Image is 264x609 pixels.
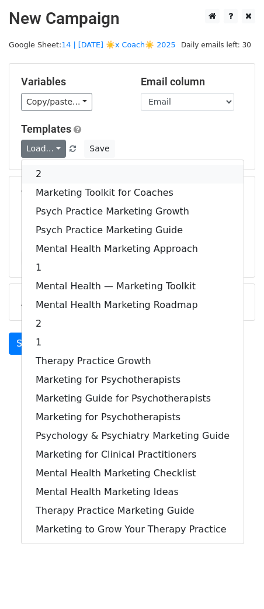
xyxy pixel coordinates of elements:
a: 14 | [DATE] ☀️x Coach☀️ 2025 [61,40,176,49]
a: Marketing for Psychotherapists [22,408,244,427]
a: Psychology & Psychiatry Marketing Guide [22,427,244,445]
a: Therapy Practice Marketing Guide [22,501,244,520]
a: Send [9,333,47,355]
a: Marketing to Grow Your Therapy Practice [22,520,244,539]
a: Mental Health Marketing Approach [22,240,244,258]
a: Mental Health — Marketing Toolkit [22,277,244,296]
a: Psych Practice Marketing Guide [22,221,244,240]
a: 1 [22,258,244,277]
a: Copy/paste... [21,93,92,111]
a: 2 [22,165,244,184]
a: Marketing Toolkit for Coaches [22,184,244,202]
a: Daily emails left: 30 [177,40,255,49]
a: Templates [21,123,71,135]
h5: Email column [141,75,243,88]
a: 2 [22,314,244,333]
a: Therapy Practice Growth [22,352,244,371]
h5: Variables [21,75,123,88]
a: Mental Health Marketing Roadmap [22,296,244,314]
a: Marketing for Psychotherapists [22,371,244,389]
a: Psych Practice Marketing Growth [22,202,244,221]
a: Load... [21,140,66,158]
a: Mental Health Marketing Ideas [22,483,244,501]
a: Marketing Guide for Psychotherapists [22,389,244,408]
a: Marketing for Clinical Practitioners [22,445,244,464]
button: Save [84,140,114,158]
iframe: Chat Widget [206,553,264,609]
a: Mental Health Marketing Checklist [22,464,244,483]
a: 1 [22,333,244,352]
h2: New Campaign [9,9,255,29]
small: Google Sheet: [9,40,176,49]
span: Daily emails left: 30 [177,39,255,51]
